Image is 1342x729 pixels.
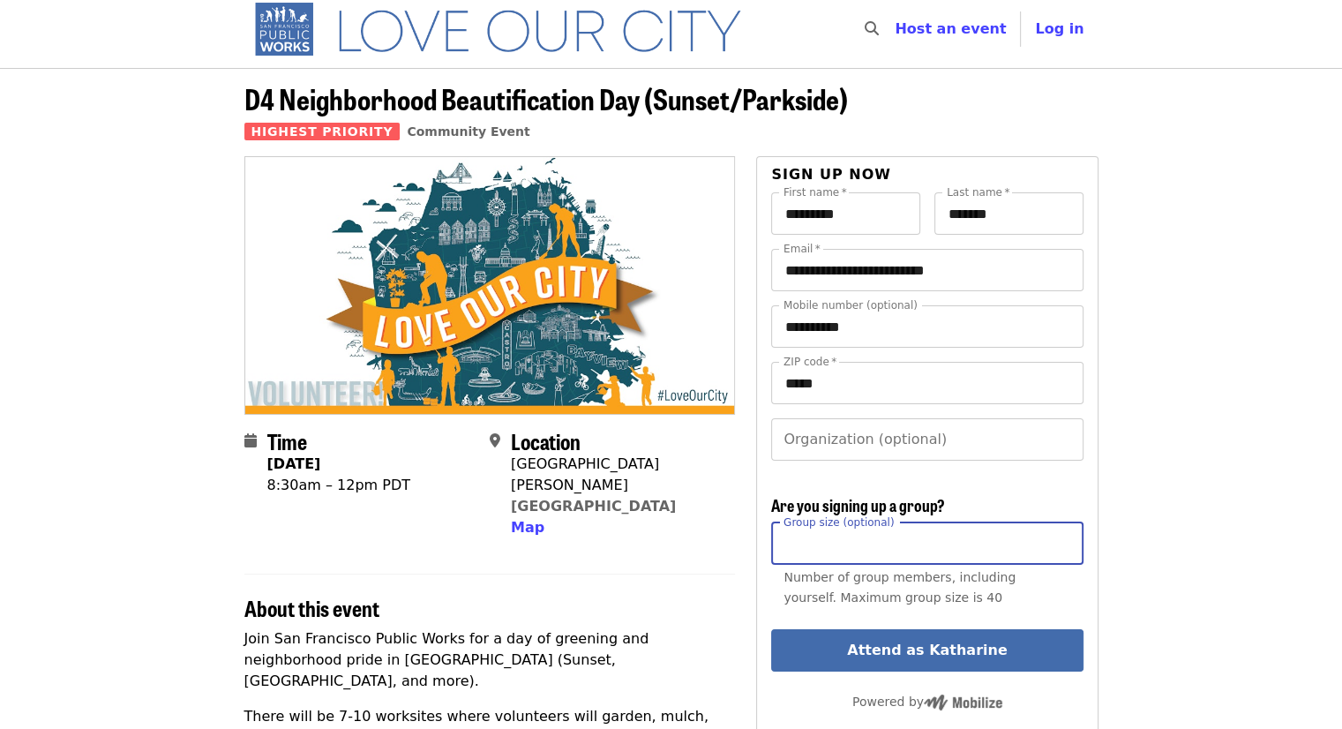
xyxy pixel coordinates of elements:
button: Map [511,517,544,538]
i: search icon [865,20,879,37]
span: Highest Priority [244,123,401,140]
img: D4 Neighborhood Beautification Day (Sunset/Parkside) organized by SF Public Works [245,157,735,413]
span: Location [511,425,581,456]
label: ZIP code [783,357,836,367]
span: Sign up now [771,166,891,183]
a: Community Event [407,124,529,139]
label: Mobile number (optional) [783,300,918,311]
input: First name [771,192,920,235]
button: Log in [1021,11,1098,47]
a: Host an event [895,20,1006,37]
label: Last name [947,187,1009,198]
span: About this event [244,592,379,623]
input: [object Object] [771,522,1083,565]
span: Are you signing up a group? [771,493,945,516]
strong: [DATE] [267,455,321,472]
img: SF Public Works - Home [244,1,768,57]
input: Search [889,8,903,50]
span: Time [267,425,307,456]
span: Map [511,519,544,536]
div: 8:30am – 12pm PDT [267,475,410,496]
label: First name [783,187,847,198]
input: Last name [934,192,1083,235]
p: Join San Francisco Public Works for a day of greening and neighborhood pride in [GEOGRAPHIC_DATA]... [244,628,736,692]
span: D4 Neighborhood Beautification Day (Sunset/Parkside) [244,78,848,119]
input: ZIP code [771,362,1083,404]
input: Mobile number (optional) [771,305,1083,348]
i: calendar icon [244,432,257,449]
span: Group size (optional) [783,515,894,528]
label: Email [783,244,821,254]
i: map-marker-alt icon [490,432,500,449]
div: [GEOGRAPHIC_DATA][PERSON_NAME] [511,454,721,496]
img: Powered by Mobilize [924,695,1002,710]
span: Log in [1035,20,1083,37]
span: Powered by [852,695,1002,709]
span: Number of group members, including yourself. Maximum group size is 40 [783,570,1016,605]
input: Email [771,249,1083,291]
input: Organization (optional) [771,418,1083,461]
a: [GEOGRAPHIC_DATA] [511,498,676,515]
button: Attend as Katharine [771,629,1083,672]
